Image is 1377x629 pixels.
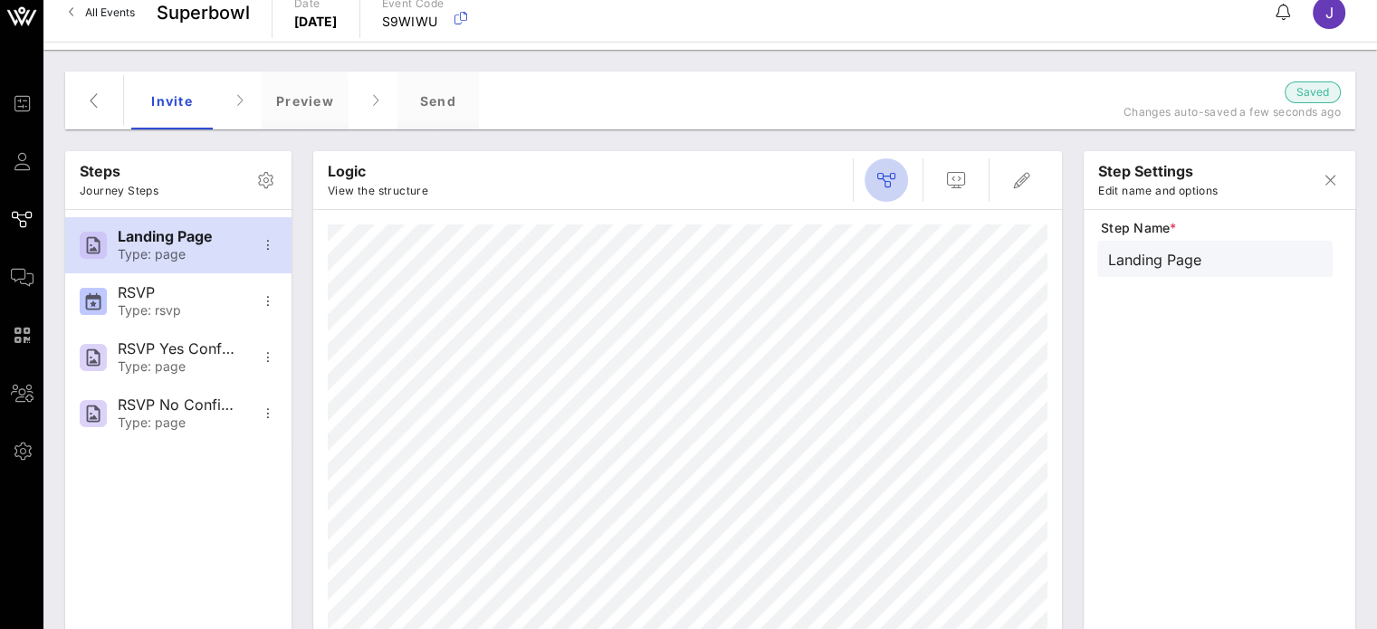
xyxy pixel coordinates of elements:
[1325,4,1334,22] span: J
[118,247,237,262] div: Type: page
[294,13,338,31] p: [DATE]
[382,13,445,31] p: S9WIWU
[1098,182,1218,200] p: Edit name and options
[1114,103,1341,121] p: Changes auto-saved a few seconds ago
[118,284,237,301] div: RSVP
[328,182,428,200] p: View the structure
[1296,83,1329,101] span: Saved
[118,359,237,375] div: Type: page
[262,71,349,129] div: Preview
[1098,160,1218,182] p: step settings
[85,5,135,19] span: All Events
[131,71,213,129] div: Invite
[118,228,237,245] div: Landing Page
[1101,219,1333,237] span: Step Name
[118,415,237,431] div: Type: page
[80,160,158,182] p: Steps
[397,71,479,129] div: Send
[328,160,428,182] p: Logic
[118,340,237,357] div: RSVP Yes Confirmation
[118,303,237,319] div: Type: rsvp
[80,182,158,200] p: Journey Steps
[118,396,237,414] div: RSVP No Confirmation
